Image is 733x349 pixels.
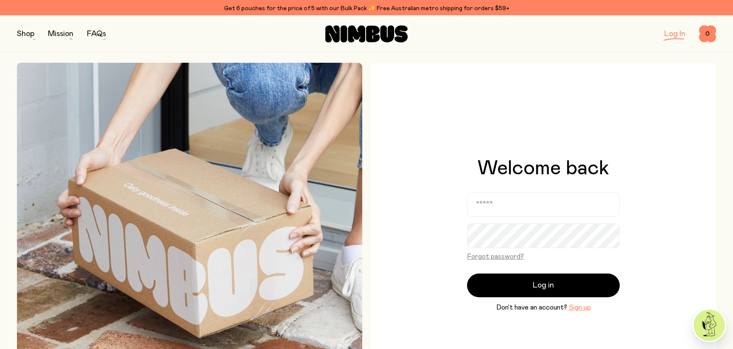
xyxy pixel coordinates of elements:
a: Mission [48,30,73,38]
span: Log in [533,279,554,291]
img: agent [694,310,725,341]
h1: Welcome back [478,158,609,179]
button: Forgot password? [467,251,524,262]
span: Don’t have an account? [496,302,567,313]
button: 0 [699,25,716,42]
a: FAQs [87,30,106,38]
a: Log In [664,30,685,38]
button: Log in [467,274,620,297]
button: Sign up [569,302,591,313]
div: Get 6 pouches for the price of 5 with our Bulk Pack ✨ Free Australian metro shipping for orders $59+ [17,3,716,14]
